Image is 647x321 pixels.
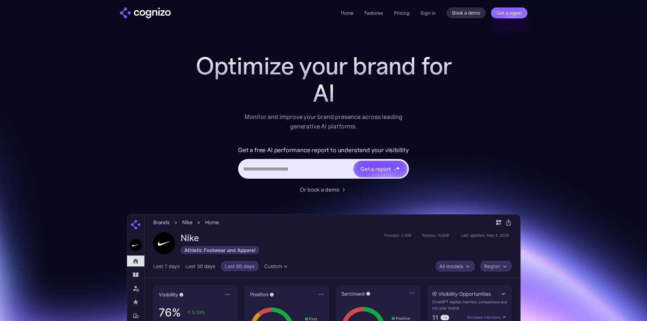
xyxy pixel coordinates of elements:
[420,9,436,17] a: Sign in
[447,7,486,18] a: Book a demo
[188,52,460,79] h1: Optimize your brand for
[120,7,171,18] img: cognizo logo
[394,166,395,167] img: star
[491,7,527,18] a: Get a report
[238,145,409,156] label: Get a free AI performance report to understand your visibility
[300,185,347,194] a: Or book a demo
[240,112,407,131] div: Monitor and improve your brand presence across leading generative AI platforms.
[341,10,354,16] a: Home
[394,169,396,171] img: star
[300,185,339,194] div: Or book a demo
[360,165,391,173] div: Get a report
[353,160,408,178] a: Get a reportstarstarstar
[364,10,383,16] a: Features
[238,145,409,182] form: Hero URL Input Form
[188,79,460,107] div: AI
[394,10,410,16] a: Pricing
[396,166,400,171] img: star
[120,7,171,18] a: home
